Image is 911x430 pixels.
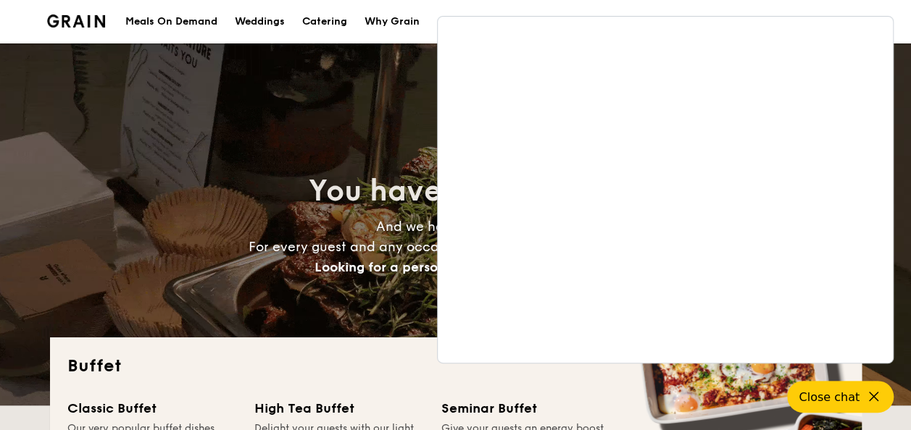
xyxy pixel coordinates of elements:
[249,219,663,275] span: And we have great food. For every guest and any occasion, there’s always room for Grain.
[67,355,844,378] h2: Buffet
[47,14,106,28] img: Grain
[799,390,860,404] span: Close chat
[47,14,106,28] a: Logotype
[67,398,237,418] div: Classic Buffet
[441,398,611,418] div: Seminar Buffet
[315,259,531,275] span: Looking for a personalised touch?
[787,381,894,413] button: Close chat
[309,174,602,208] span: You have good taste
[254,398,424,418] div: High Tea Buffet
